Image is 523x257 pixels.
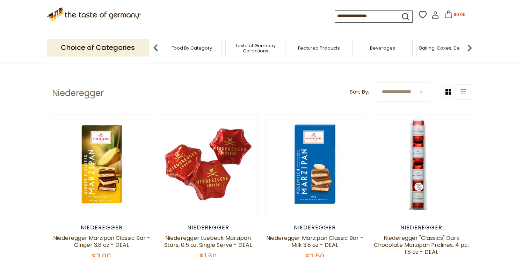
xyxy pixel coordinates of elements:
[47,39,149,56] p: Choice of Categories
[52,88,104,98] h1: Niederegger
[52,115,151,214] img: Niederegger Marzipan Classic Bar Ginger
[441,10,470,21] button: $0.00
[266,234,363,249] a: Niederegger Marzipan Classic Bar - Milk 3.8 oz - DEAL
[374,234,469,256] a: Niederegger "Classics" Dark Chocolate Marzipan Pralines, 4 pc. 1.8 oz - DEAL
[454,12,466,17] span: $0.00
[298,45,340,51] a: Featured Products
[172,45,212,51] a: Food By Category
[265,224,365,231] div: Niederegger
[350,88,369,96] label: Sort By:
[463,41,477,55] img: next arrow
[372,115,471,214] img: Niederegger "Classics" Dark Chocolate Marzipan Pralines, 4 pc. 1.8 oz - DEAL
[53,234,150,249] a: Niederegger Marzipan Classic Bar - Ginger 3.8 oz - DEAL
[419,45,473,51] a: Baking, Cakes, Desserts
[370,45,395,51] a: Beverages
[266,115,364,214] img: Niederegger Marzipan Classic Bar - Milk 3.8 oz - DEAL
[149,41,163,55] img: previous arrow
[372,224,471,231] div: Niederegger
[159,115,258,214] img: Niederegger Luebeck Marzipan Stars, 0.5 oz, Single Serve - DEAL
[159,224,258,231] div: Niederegger
[164,234,252,249] a: Niederegger Luebeck Marzipan Stars, 0.5 oz, Single Serve - DEAL
[52,224,152,231] div: Niederegger
[227,43,283,53] a: Taste of Germany Collections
